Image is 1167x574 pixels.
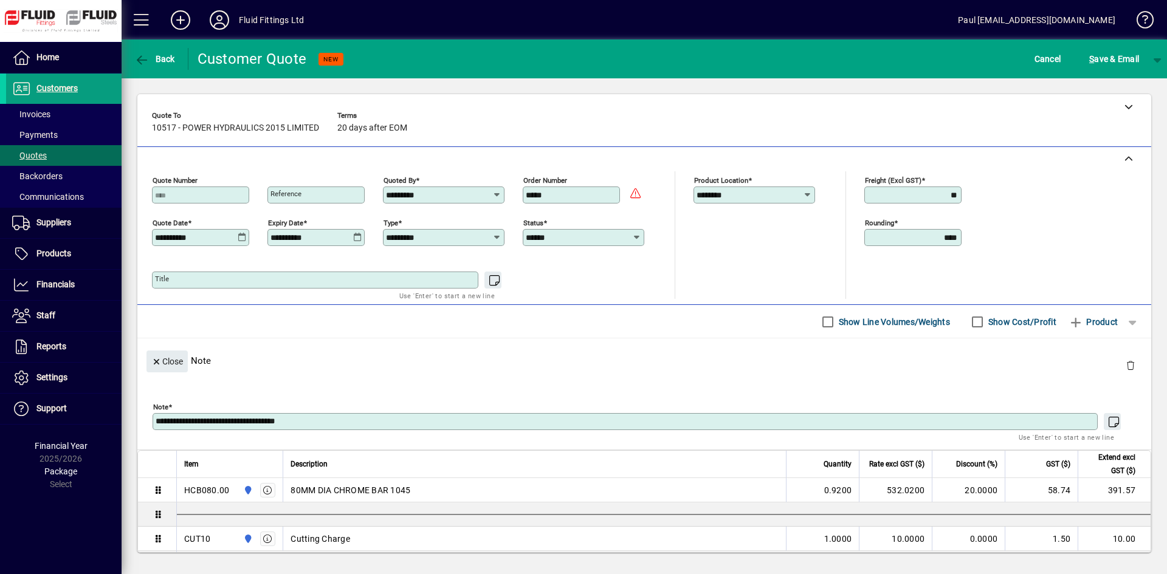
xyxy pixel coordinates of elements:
a: Financials [6,270,122,300]
span: Quantity [824,457,852,471]
a: Communications [6,186,122,207]
div: Paul [EMAIL_ADDRESS][DOMAIN_NAME] [958,10,1115,30]
span: Home [36,52,59,62]
button: Save & Email [1083,48,1145,70]
mat-label: Quote number [153,176,198,185]
td: 391.57 [1078,478,1151,502]
span: Package [44,466,77,476]
div: Note [137,338,1151,383]
div: 10.0000 [867,533,924,545]
span: Extend excl GST ($) [1086,451,1135,477]
span: Cutting Charge [291,533,350,545]
a: Reports [6,332,122,362]
label: Show Line Volumes/Weights [836,316,950,328]
mat-label: Note [153,403,168,411]
button: Add [161,9,200,31]
span: 80MM DIA CHROME BAR 1045 [291,484,410,496]
mat-label: Expiry date [268,219,303,227]
mat-label: Type [384,219,398,227]
app-page-header-button: Back [122,48,188,70]
button: Product [1062,311,1124,333]
button: Profile [200,9,239,31]
mat-label: Quoted by [384,176,416,185]
a: Home [6,43,122,73]
span: 10517 - POWER HYDRAULICS 2015 LIMITED [152,123,319,133]
mat-label: Order number [523,176,567,185]
span: 20 days after EOM [337,123,407,133]
a: Suppliers [6,208,122,238]
span: AUCKLAND [240,483,254,497]
a: Backorders [6,166,122,186]
button: Cancel [1031,48,1064,70]
div: 532.0200 [867,484,924,496]
button: Back [131,48,178,70]
a: Quotes [6,145,122,166]
app-page-header-button: Close [143,355,191,366]
span: 0.9200 [824,484,852,496]
a: Support [6,394,122,424]
span: Products [36,248,71,258]
span: Back [134,54,175,64]
span: 1.0000 [824,533,852,545]
span: Product [1069,312,1118,332]
td: 20.0000 [932,478,1005,502]
span: Discount (%) [956,457,997,471]
span: AUCKLAND [240,532,254,545]
mat-label: Reference [270,190,301,198]
td: 10.00 [1078,527,1151,551]
mat-label: Freight (excl GST) [865,176,921,185]
a: Knowledge Base [1127,2,1152,42]
span: Settings [36,372,67,382]
div: HCB080.00 [184,484,229,496]
span: S [1089,54,1094,64]
span: Suppliers [36,217,71,227]
span: Financial Year [35,441,88,451]
span: NEW [323,55,339,63]
span: Customers [36,83,78,93]
a: Products [6,239,122,269]
mat-label: Quote date [153,219,188,227]
a: Staff [6,301,122,331]
mat-label: Title [155,275,169,283]
div: Fluid Fittings Ltd [239,10,304,30]
mat-label: Product location [694,176,748,185]
button: Delete [1116,350,1145,380]
span: Description [291,457,328,471]
span: Backorders [12,171,63,181]
mat-label: Status [523,219,543,227]
span: GST ($) [1046,457,1070,471]
span: Cancel [1034,49,1061,69]
span: Item [184,457,199,471]
span: Close [151,352,183,372]
mat-hint: Use 'Enter' to start a new line [399,289,495,302]
span: Payments [12,130,58,140]
label: Show Cost/Profit [986,316,1056,328]
td: 1.50 [1005,527,1078,551]
button: Close [146,350,188,372]
app-page-header-button: Delete [1116,360,1145,371]
mat-hint: Use 'Enter' to start a new line [1019,430,1114,444]
a: Settings [6,363,122,393]
td: 58.74 [1005,478,1078,502]
div: CUT10 [184,533,210,545]
span: Quotes [12,151,47,160]
div: Customer Quote [198,49,307,69]
td: 0.0000 [932,527,1005,551]
span: Reports [36,341,66,351]
span: Support [36,403,67,413]
mat-label: Rounding [865,219,894,227]
a: Invoices [6,104,122,125]
span: ave & Email [1089,49,1139,69]
a: Payments [6,125,122,145]
span: Invoices [12,109,50,119]
span: Rate excl GST ($) [869,457,924,471]
span: Communications [12,192,84,202]
span: Staff [36,310,55,320]
span: Financials [36,279,75,289]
